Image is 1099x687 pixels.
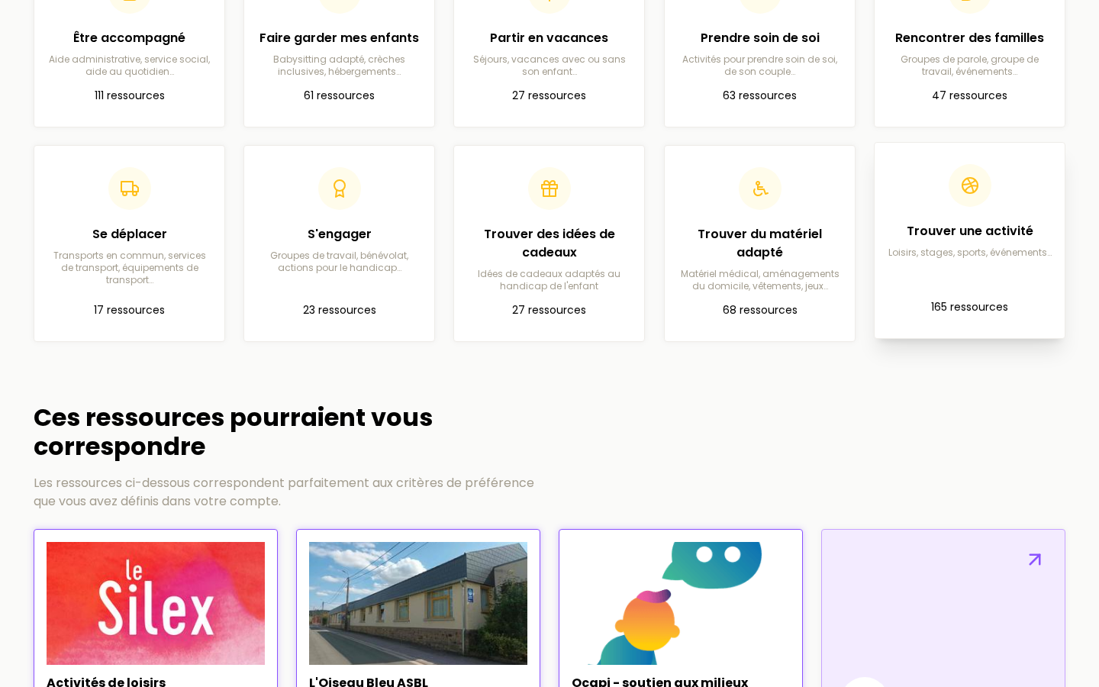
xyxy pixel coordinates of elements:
p: Groupes de parole, groupe de travail, événements… [887,53,1052,78]
p: Loisirs, stages, sports, événements… [887,247,1052,259]
p: 27 ressources [466,302,632,320]
p: 111 ressources [47,87,212,105]
h2: Trouver des idées de cadeaux [466,225,632,262]
p: Aide administrative, service social, aide au quotidien… [47,53,212,78]
h2: Ces ressources pourraient vous correspondre [34,403,546,462]
a: Trouver une activitéLoisirs, stages, sports, événements…165 ressources [874,142,1065,339]
p: Les ressources ci-dessous correspondent parfaitement aux critères de préférence que vous avez déf... [34,474,546,511]
p: Activités pour prendre soin de soi, de son couple… [677,53,843,78]
a: Trouver du matériel adaptéMatériel médical, aménagements du domicile, vêtements, jeux…68 ressources [664,145,856,342]
p: 63 ressources [677,87,843,105]
h2: S'engager [256,225,422,244]
p: Idées de cadeaux adaptés au handicap de l'enfant [466,268,632,292]
p: Groupes de travail, bénévolat, actions pour le handicap… [256,250,422,274]
h2: Partir en vacances [466,29,632,47]
p: Séjours, vacances avec ou sans son enfant… [466,53,632,78]
p: 27 ressources [466,87,632,105]
a: Se déplacerTransports en commun, services de transport, équipements de transport…17 ressources [34,145,225,342]
h2: Trouver du matériel adapté [677,225,843,262]
h2: Rencontrer des familles [887,29,1052,47]
p: 68 ressources [677,302,843,320]
p: Matériel médical, aménagements du domicile, vêtements, jeux… [677,268,843,292]
p: Transports en commun, services de transport, équipements de transport… [47,250,212,286]
p: 165 ressources [887,298,1052,317]
h2: Faire garder mes enfants [256,29,422,47]
p: Babysitting adapté, crèches inclusives, hébergements… [256,53,422,78]
p: 17 ressources [47,302,212,320]
a: S'engagerGroupes de travail, bénévolat, actions pour le handicap…23 ressources [243,145,435,342]
h2: Se déplacer [47,225,212,244]
h2: Trouver une activité [887,222,1052,240]
p: 47 ressources [887,87,1052,105]
h2: Prendre soin de soi [677,29,843,47]
p: 23 ressources [256,302,422,320]
p: 61 ressources [256,87,422,105]
a: Trouver des idées de cadeauxIdées de cadeaux adaptés au handicap de l'enfant27 ressources [453,145,645,342]
h2: Être accompagné [47,29,212,47]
